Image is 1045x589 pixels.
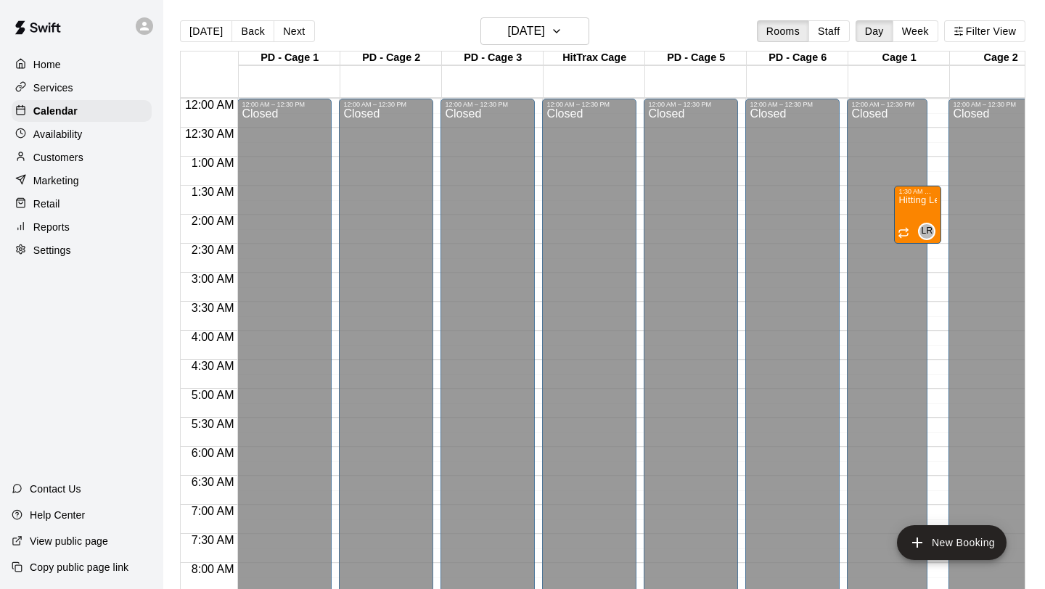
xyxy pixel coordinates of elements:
[918,223,935,240] div: Leo Rojas
[188,563,238,575] span: 8:00 AM
[188,331,238,343] span: 4:00 AM
[30,560,128,574] p: Copy public page link
[30,508,85,522] p: Help Center
[808,20,850,42] button: Staff
[188,186,238,198] span: 1:30 AM
[239,52,340,65] div: PD - Cage 1
[12,100,152,122] a: Calendar
[33,104,78,118] p: Calendar
[188,244,238,256] span: 2:30 AM
[898,188,937,195] div: 1:30 AM – 2:30 AM
[898,227,909,239] span: Recurring event
[33,57,61,72] p: Home
[12,123,152,145] a: Availability
[750,101,835,108] div: 12:00 AM – 12:30 PM
[848,52,950,65] div: Cage 1
[944,20,1025,42] button: Filter View
[33,173,79,188] p: Marketing
[12,239,152,261] a: Settings
[343,101,429,108] div: 12:00 AM – 12:30 PM
[188,273,238,285] span: 3:00 AM
[242,101,327,108] div: 12:00 AM – 12:30 PM
[546,101,632,108] div: 12:00 AM – 12:30 PM
[442,52,544,65] div: PD - Cage 3
[231,20,274,42] button: Back
[188,505,238,517] span: 7:00 AM
[274,20,314,42] button: Next
[508,21,545,41] h6: [DATE]
[856,20,893,42] button: Day
[12,54,152,75] a: Home
[188,534,238,546] span: 7:30 AM
[33,81,73,95] p: Services
[181,128,238,140] span: 12:30 AM
[648,101,734,108] div: 12:00 AM – 12:30 PM
[12,170,152,191] a: Marketing
[645,52,747,65] div: PD - Cage 5
[12,147,152,168] a: Customers
[188,215,238,227] span: 2:00 AM
[12,216,152,238] a: Reports
[33,127,83,141] p: Availability
[12,77,152,99] a: Services
[544,52,645,65] div: HitTrax Cage
[30,482,81,496] p: Contact Us
[188,360,238,372] span: 4:30 AM
[894,186,941,244] div: 1:30 AM – 2:30 AM: Hitting Lesson - 60 minutes
[921,224,933,239] span: LR
[30,534,108,548] p: View public page
[33,243,71,258] p: Settings
[188,302,238,314] span: 3:30 AM
[757,20,809,42] button: Rooms
[188,447,238,459] span: 6:00 AM
[340,52,442,65] div: PD - Cage 2
[12,193,152,215] a: Retail
[33,150,83,165] p: Customers
[480,17,589,45] button: [DATE]
[924,223,935,240] span: Leo Rojas
[188,476,238,488] span: 6:30 AM
[953,101,1038,108] div: 12:00 AM – 12:30 PM
[747,52,848,65] div: PD - Cage 6
[188,418,238,430] span: 5:30 AM
[180,20,232,42] button: [DATE]
[188,157,238,169] span: 1:00 AM
[851,101,923,108] div: 12:00 AM – 12:30 PM
[181,99,238,111] span: 12:00 AM
[897,525,1007,560] button: add
[33,197,60,211] p: Retail
[33,220,70,234] p: Reports
[445,101,530,108] div: 12:00 AM – 12:30 PM
[188,389,238,401] span: 5:00 AM
[893,20,938,42] button: Week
